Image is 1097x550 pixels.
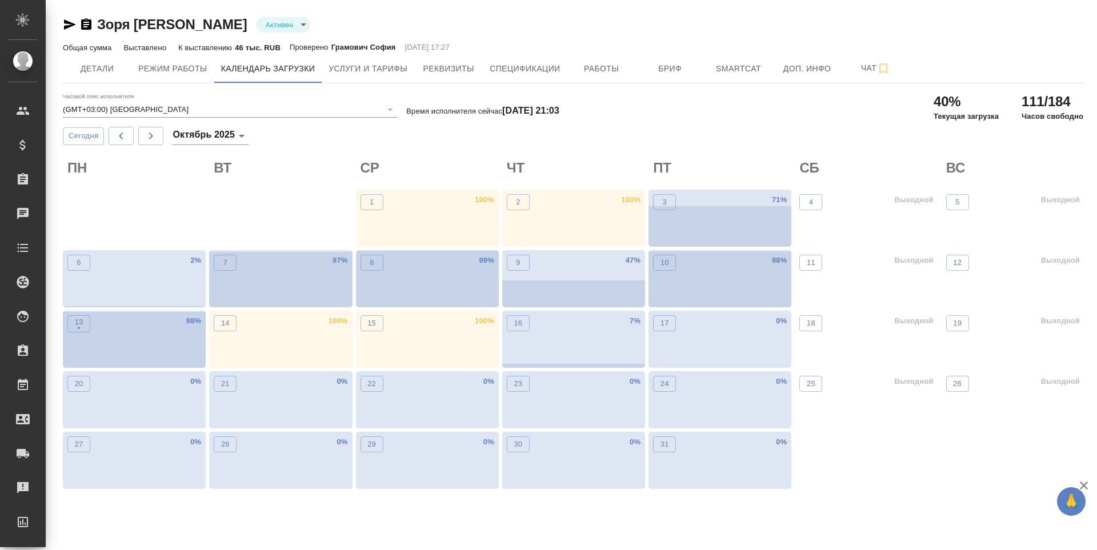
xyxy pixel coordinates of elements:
[507,436,530,452] button: 30
[483,436,494,448] p: 0 %
[643,62,698,76] span: Бриф
[953,378,962,390] p: 26
[507,376,530,392] button: 23
[475,315,494,327] p: 100 %
[507,159,645,177] h2: ЧТ
[63,18,77,31] button: Скопировать ссылку для ЯМессенджера
[1057,487,1086,516] button: 🙏
[953,257,962,268] p: 12
[262,20,297,30] button: Активен
[653,376,676,392] button: 24
[946,376,969,392] button: 26
[361,436,383,452] button: 29
[190,376,201,387] p: 0 %
[97,17,247,32] a: Зоря [PERSON_NAME]
[514,439,522,450] p: 30
[214,315,237,331] button: 14
[331,42,396,53] p: Грамович София
[507,194,530,210] button: 2
[1041,315,1080,327] p: Выходной
[173,127,249,145] div: Октябрь 2025
[660,318,669,329] p: 17
[67,255,90,271] button: 6
[138,62,207,76] span: Режим работы
[290,42,331,53] p: Проверено
[711,62,766,76] span: Smartcat
[70,62,125,76] span: Детали
[405,42,450,53] p: [DATE] 17:27
[653,436,676,452] button: 31
[1041,255,1080,266] p: Выходной
[502,106,559,115] h4: [DATE] 21:03
[79,18,93,31] button: Скопировать ссылку
[946,255,969,271] button: 12
[337,436,347,448] p: 0 %
[516,196,520,208] p: 2
[507,255,530,271] button: 9
[934,93,999,111] h2: 40%
[776,436,787,448] p: 0 %
[514,318,522,329] p: 16
[123,43,169,52] p: Выставлено
[516,257,520,268] p: 9
[1041,376,1080,387] p: Выходной
[894,194,933,206] p: Выходной
[653,315,676,331] button: 17
[69,130,98,143] span: Сегодня
[235,43,281,52] p: 46 тыс. RUB
[214,436,237,452] button: 28
[894,255,933,266] p: Выходной
[807,257,815,268] p: 11
[256,17,310,33] div: Активен
[662,196,666,208] p: 3
[653,194,676,210] button: 3
[77,257,81,268] p: 6
[361,159,499,177] h2: СР
[894,376,933,387] p: Выходной
[67,315,90,332] button: 13•
[626,255,640,266] p: 47 %
[574,62,629,76] span: Работы
[75,316,83,328] p: 13
[67,159,206,177] h2: ПН
[799,194,822,210] button: 4
[946,315,969,331] button: 19
[799,315,822,331] button: 18
[776,376,787,387] p: 0 %
[660,378,669,390] p: 24
[946,159,1084,177] h2: ВС
[507,315,530,331] button: 16
[367,318,376,329] p: 15
[367,439,376,450] p: 29
[630,436,640,448] p: 0 %
[772,255,787,266] p: 98 %
[953,318,962,329] p: 19
[329,62,407,76] span: Услуги и тарифы
[660,257,669,268] p: 10
[406,107,559,115] p: Время исполнителя сейчас
[630,376,640,387] p: 0 %
[214,255,237,271] button: 7
[361,194,383,210] button: 1
[475,194,494,206] p: 100 %
[63,127,104,145] button: Сегодня
[221,378,230,390] p: 21
[370,257,374,268] p: 8
[799,255,822,271] button: 11
[799,376,822,392] button: 25
[361,315,383,331] button: 15
[421,62,476,76] span: Реквизиты
[772,194,787,206] p: 71 %
[848,61,903,75] span: Чат
[799,159,938,177] h2: СБ
[221,439,230,450] p: 28
[337,376,347,387] p: 0 %
[63,94,134,99] label: Часовой пояс исполнителя
[479,255,494,266] p: 99 %
[67,436,90,452] button: 27
[630,315,640,327] p: 7 %
[214,376,237,392] button: 21
[190,436,201,448] p: 0 %
[653,255,676,271] button: 10
[75,439,83,450] p: 27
